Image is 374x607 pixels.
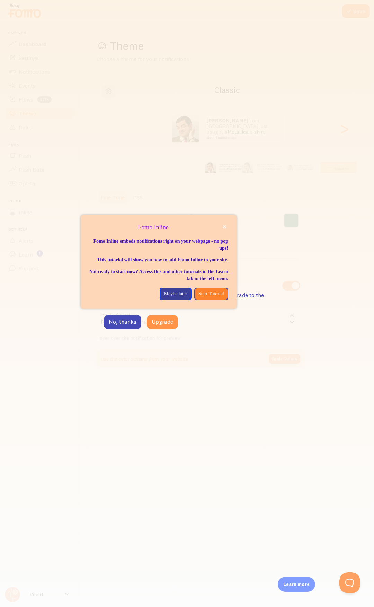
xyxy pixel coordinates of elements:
[160,288,191,300] button: Maybe later
[89,268,228,282] p: Not ready to start now? Access this and other tutorials in the Learn tab in the left menu.
[339,572,360,593] iframe: Help Scout Beacon - Open
[198,291,224,297] p: Start Tutorial
[89,223,228,232] p: Fomo Inline
[89,257,228,263] p: This tutorial will show you how to add Fomo Inline to your site.
[194,288,228,300] button: Start Tutorial
[164,291,187,297] p: Maybe later
[147,315,178,329] button: Upgrade
[81,215,237,309] div: Fomo Inline
[89,238,228,252] p: Fomo Inline embeds notifications right on your webpage - no pop ups!
[278,577,315,592] div: Learn more
[283,581,310,588] p: Learn more
[221,223,228,231] button: close,
[104,315,141,329] button: No, thanks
